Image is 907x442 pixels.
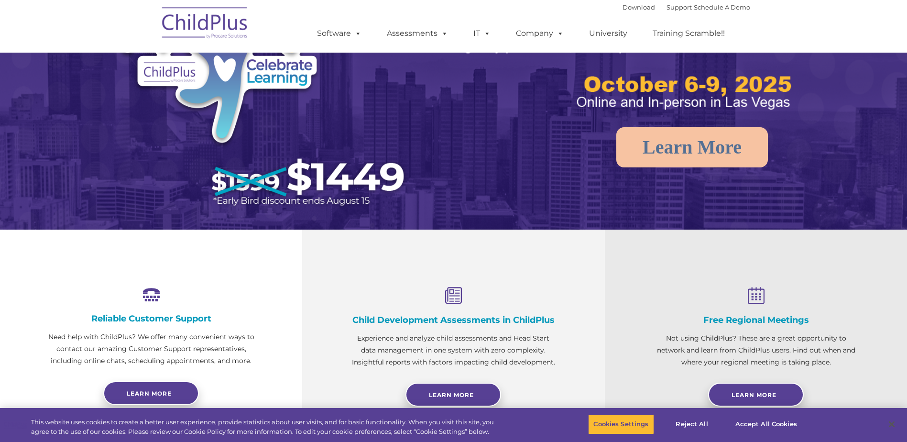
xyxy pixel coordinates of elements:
[881,414,902,435] button: Close
[667,3,692,11] a: Support
[623,3,655,11] a: Download
[48,331,254,367] p: Need help with ChildPlus? We offer many convenient ways to contact our amazing Customer Support r...
[48,313,254,324] h4: Reliable Customer Support
[616,127,768,167] a: Learn More
[662,414,722,434] button: Reject All
[623,3,750,11] font: |
[133,102,174,110] span: Phone number
[377,24,458,43] a: Assessments
[103,381,199,405] a: Learn more
[732,391,776,398] span: Learn More
[157,0,253,48] img: ChildPlus by Procare Solutions
[350,332,557,368] p: Experience and analyze child assessments and Head Start data management in one system with zero c...
[730,414,802,434] button: Accept All Cookies
[579,24,637,43] a: University
[405,383,501,407] a: Learn More
[588,414,654,434] button: Cookies Settings
[127,390,172,397] span: Learn more
[506,24,573,43] a: Company
[464,24,500,43] a: IT
[708,383,804,407] a: Learn More
[350,315,557,325] h4: Child Development Assessments in ChildPlus
[429,391,474,398] span: Learn More
[653,315,859,325] h4: Free Regional Meetings
[653,332,859,368] p: Not using ChildPlus? These are a great opportunity to network and learn from ChildPlus users. Fin...
[307,24,371,43] a: Software
[643,24,734,43] a: Training Scramble!!
[694,3,750,11] a: Schedule A Demo
[31,418,499,436] div: This website uses cookies to create a better user experience, provide statistics about user visit...
[133,63,162,70] span: Last name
